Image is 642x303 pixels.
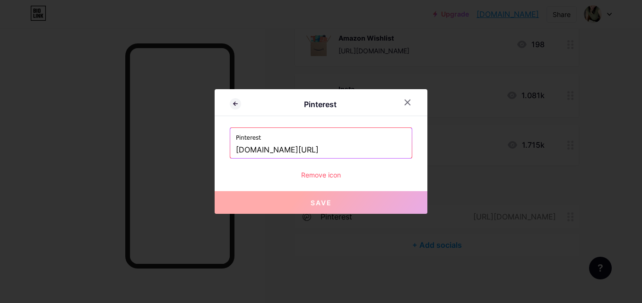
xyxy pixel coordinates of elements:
button: Save [215,191,427,214]
span: Save [311,199,332,207]
div: Remove icon [230,170,412,180]
div: Pinterest [241,99,399,110]
input: https://pinterest.com/ [236,142,406,158]
label: Pinterest [236,128,406,142]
